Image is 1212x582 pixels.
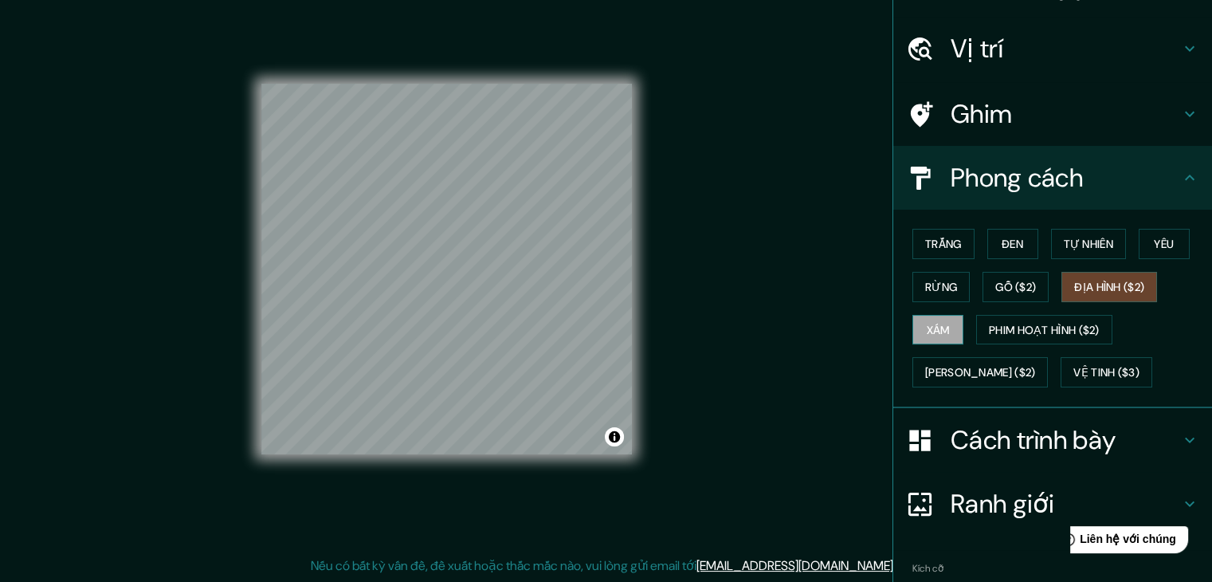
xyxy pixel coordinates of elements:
[912,357,1048,387] button: [PERSON_NAME] ($2)
[893,472,1212,536] div: Ranh giới
[893,146,1212,210] div: Phong cách
[1154,237,1174,251] font: Yêu
[912,229,975,259] button: Trắng
[1051,229,1126,259] button: Tự nhiên
[1002,237,1023,251] font: Đen
[893,82,1212,146] div: Ghim
[1070,520,1194,564] iframe: Trợ giúp trình khởi chạy tiện ích
[1073,366,1139,380] font: Vệ tinh ($3)
[925,237,962,251] font: Trắng
[987,229,1038,259] button: Đen
[951,161,1083,195] font: Phong cách
[976,315,1112,345] button: Phim hoạt hình ($2)
[912,315,963,345] button: Xám
[1139,229,1190,259] button: Yêu
[951,487,1055,521] font: Ranh giới
[605,427,624,446] button: Chuyển đổi thuộc tính
[925,366,1035,380] font: [PERSON_NAME] ($2)
[261,84,632,454] canvas: Bản đồ
[925,280,957,294] font: Rừng
[1074,280,1144,294] font: Địa hình ($2)
[951,97,1012,131] font: Ghim
[311,557,696,574] font: Nếu có bất kỳ vấn đề, đề xuất hoặc thắc mắc nào, vui lòng gửi email tới
[893,408,1212,472] div: Cách trình bày
[951,423,1116,457] font: Cách trình bày
[1061,272,1157,302] button: Địa hình ($2)
[912,272,970,302] button: Rừng
[989,323,1100,337] font: Phim hoạt hình ($2)
[983,272,1049,302] button: Gỗ ($2)
[893,17,1212,81] div: Vị trí
[1061,357,1152,387] button: Vệ tinh ($3)
[951,32,1003,65] font: Vị trí
[696,557,893,574] a: [EMAIL_ADDRESS][DOMAIN_NAME]
[927,323,950,337] font: Xám
[912,562,943,575] font: Kích cỡ
[1064,237,1113,251] font: Tự nhiên
[995,280,1036,294] font: Gỗ ($2)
